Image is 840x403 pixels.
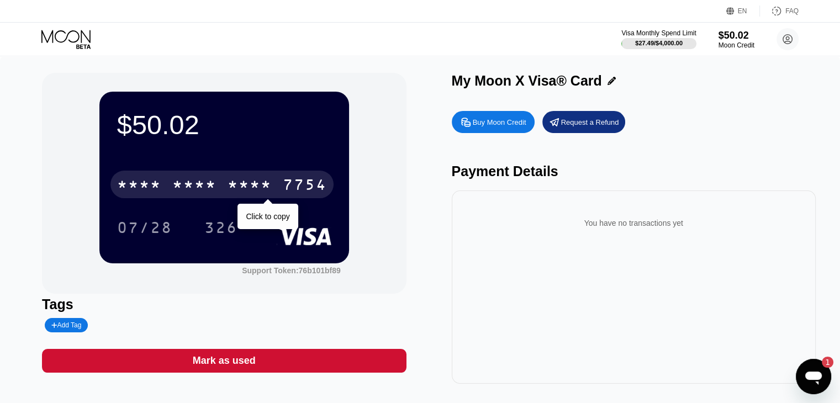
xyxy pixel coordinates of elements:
div: FAQ [785,7,799,15]
div: $27.49 / $4,000.00 [635,40,683,46]
div: Visa Monthly Spend Limit$27.49/$4,000.00 [621,29,696,49]
div: Add Tag [51,321,81,329]
div: $50.02 [117,109,331,140]
div: 07/28 [109,214,181,241]
div: Mark as used [42,349,406,373]
div: Buy Moon Credit [473,118,526,127]
div: Request a Refund [542,111,625,133]
div: 07/28 [117,220,172,238]
div: Mark as used [193,354,256,367]
iframe: Antal olästa meddelanden [811,357,833,368]
div: Request a Refund [561,118,619,127]
div: 326 [204,220,237,238]
div: You have no transactions yet [461,208,807,238]
div: EN [738,7,747,15]
div: Payment Details [452,163,816,179]
div: $50.02Moon Credit [719,30,754,49]
iframe: Knapp för att öppna meddelandefönster, 1 oläst meddelande [796,359,831,394]
div: FAQ [760,6,799,17]
div: Support Token: 76b101bf89 [242,266,341,275]
div: Buy Moon Credit [452,111,535,133]
div: 7754 [283,177,327,195]
div: My Moon X Visa® Card [452,73,602,89]
div: Support Token:76b101bf89 [242,266,341,275]
div: Add Tag [45,318,88,332]
div: $50.02 [719,30,754,41]
div: Click to copy [246,212,289,221]
div: Moon Credit [719,41,754,49]
div: EN [726,6,760,17]
div: 326 [196,214,246,241]
div: Tags [42,296,406,312]
div: Visa Monthly Spend Limit [621,29,696,37]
